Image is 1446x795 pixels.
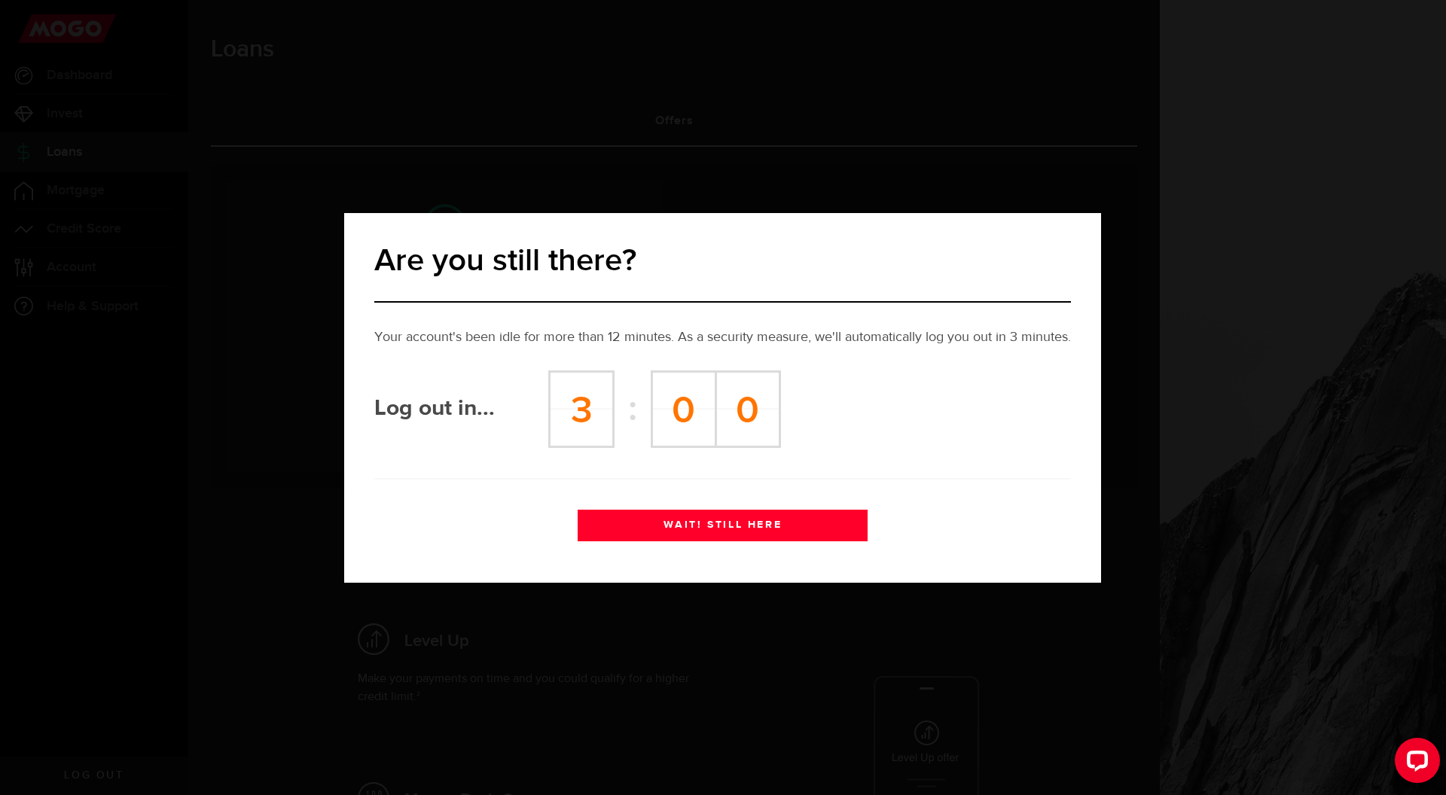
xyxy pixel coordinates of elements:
h2: Log out in... [374,400,548,418]
td: 3 [550,371,614,446]
iframe: LiveChat chat widget [1383,732,1446,795]
td: 0 [651,371,715,446]
h2: Are you still there? [374,242,1071,281]
td: : [614,371,652,446]
button: WAIT! STILL HERE [578,510,868,541]
td: 0 [715,371,779,446]
p: Your account's been idle for more than 12 minutes. As a security measure, we'll automatically log... [374,327,1071,348]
